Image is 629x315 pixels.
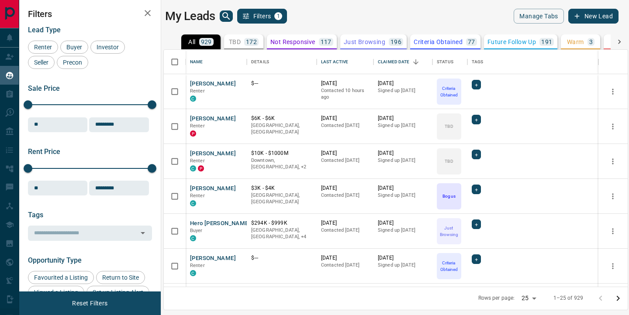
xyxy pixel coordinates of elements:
span: Seller [31,59,52,66]
p: $294K - $999K [251,219,312,227]
span: Buyer [63,44,85,51]
button: Filters1 [237,9,287,24]
div: + [472,80,481,89]
p: Signed up [DATE] [378,122,428,129]
p: TBD [445,158,453,164]
span: Tags [28,211,43,219]
div: + [472,185,481,194]
span: + [475,185,478,194]
button: Reset Filters [66,296,113,311]
span: Opportunity Type [28,256,82,264]
div: Renter [28,41,58,54]
div: Name [190,50,203,74]
p: $--- [251,254,312,262]
button: more [606,120,619,133]
div: Investor [90,41,125,54]
p: Signed up [DATE] [378,157,428,164]
div: Details [251,50,269,74]
div: Status [432,50,467,74]
div: Details [247,50,317,74]
div: Tags [467,50,598,74]
button: Go to next page [609,290,627,307]
button: [PERSON_NAME] [190,115,236,123]
button: [PERSON_NAME] [190,150,236,158]
p: Not Responsive [270,39,315,45]
p: Just Browsing [344,39,385,45]
span: Renter [190,158,205,164]
div: Buyer [60,41,88,54]
div: Last Active [317,50,373,74]
div: property.ca [190,130,196,137]
p: Criteria Obtained [414,39,463,45]
p: [GEOGRAPHIC_DATA], [GEOGRAPHIC_DATA] [251,192,312,205]
span: Viewed a Listing [31,289,81,296]
div: Return to Site [96,271,145,284]
span: Buyer [190,228,203,233]
p: Contacted 10 hours ago [321,87,369,101]
div: Tags [472,50,484,74]
p: Contacted [DATE] [321,262,369,269]
p: $6K - $6K [251,115,312,122]
div: condos.ca [190,96,196,102]
p: [GEOGRAPHIC_DATA], [GEOGRAPHIC_DATA] [251,122,312,136]
p: Signed up [DATE] [378,227,428,234]
p: [DATE] [378,80,428,87]
span: + [475,150,478,159]
span: Precon [60,59,85,66]
button: [PERSON_NAME] [190,185,236,193]
p: Signed up [DATE] [378,262,428,269]
button: more [606,260,619,273]
p: 3 [589,39,593,45]
div: Claimed Date [373,50,432,74]
span: Rent Price [28,147,60,156]
p: North York, West End, Toronto, Mississauga [251,227,312,240]
p: 172 [246,39,257,45]
p: Signed up [DATE] [378,192,428,199]
span: + [475,220,478,229]
p: 196 [391,39,401,45]
button: search button [220,10,233,22]
p: [DATE] [378,254,428,262]
p: $10K - $1000M [251,150,312,157]
div: Last Active [321,50,348,74]
p: Contacted [DATE] [321,157,369,164]
span: Renter [190,123,205,129]
button: more [606,190,619,203]
p: [DATE] [378,150,428,157]
p: [DATE] [321,150,369,157]
button: more [606,225,619,238]
p: [DATE] [321,219,369,227]
div: condos.ca [190,165,196,171]
button: New Lead [568,9,619,24]
span: Favourited a Listing [31,274,91,281]
span: Renter [190,88,205,94]
div: + [472,219,481,229]
p: $--- [251,80,312,87]
span: Renter [190,193,205,199]
p: [DATE] [378,185,428,192]
span: Renter [31,44,55,51]
p: 77 [468,39,475,45]
button: [PERSON_NAME] [190,80,236,88]
p: Contacted [DATE] [321,227,369,234]
span: Set up Listing Alert [90,289,146,296]
h1: My Leads [165,9,215,23]
div: Set up Listing Alert [86,286,149,299]
div: condos.ca [190,270,196,276]
p: [DATE] [321,185,369,192]
span: Sale Price [28,84,60,92]
p: 191 [541,39,552,45]
button: Open [137,227,149,239]
span: Lead Type [28,26,61,34]
span: + [475,255,478,264]
p: Future Follow Up [487,39,536,45]
p: 1–25 of 929 [553,294,583,302]
button: Sort [410,56,422,68]
button: Hero [PERSON_NAME] [190,219,250,228]
p: 929 [201,39,212,45]
h2: Filters [28,9,152,19]
div: condos.ca [190,200,196,206]
p: Contacted [DATE] [321,192,369,199]
div: + [472,254,481,264]
button: more [606,85,619,98]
